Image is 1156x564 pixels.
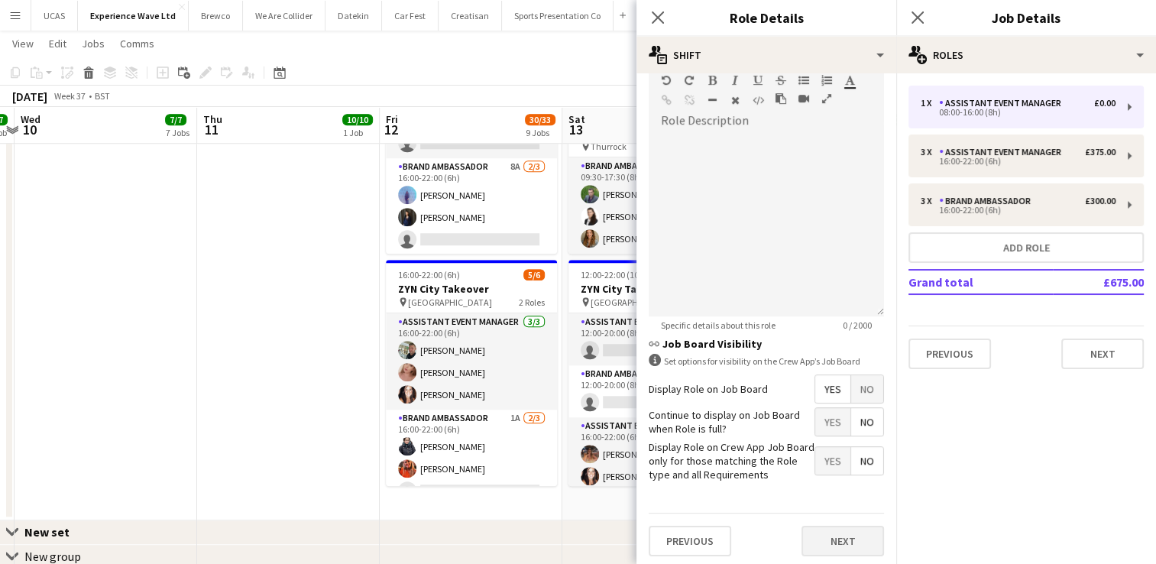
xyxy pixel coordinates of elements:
button: Text Color [844,74,855,86]
span: View [12,37,34,50]
button: Italic [730,74,740,86]
h3: ZYN City Takeover [568,282,740,296]
span: Thu [203,112,222,126]
span: Week 37 [50,90,89,102]
div: £0.00 [1094,98,1116,109]
span: Yes [815,408,850,436]
div: New set [24,524,82,540]
span: [GEOGRAPHIC_DATA] [591,297,675,308]
button: Previous [649,526,731,556]
a: Edit [43,34,73,53]
div: 08:00-16:00 (8h) [921,109,1116,116]
span: Edit [49,37,66,50]
app-card-role: Brand Ambassador0/112:00-20:00 (8h) [568,365,740,417]
button: Paste as plain text [776,92,786,105]
span: 12 [384,121,398,138]
app-job-card: 16:00-22:00 (6h)5/6ZYN City Takeover [GEOGRAPHIC_DATA]2 RolesAssistant Event Manager3/316:00-22:0... [386,260,557,486]
div: Brand Ambassador [939,196,1037,206]
div: Set options for visibility on the Crew App’s Job Board [649,354,884,368]
button: We Are Collider [243,1,325,31]
button: Clear Formatting [730,94,740,106]
button: Strikethrough [776,74,786,86]
a: Comms [114,34,160,53]
app-card-role: Assistant Event Manager3/316:00-22:00 (6h)[PERSON_NAME][PERSON_NAME] [568,417,740,514]
div: BST [95,90,110,102]
span: Thurrock [591,141,627,152]
div: 1 x [921,98,939,109]
app-job-card: 09:30-17:30 (8h)3/3Nespresso Costco Thurrock1 RoleBrand Ambassador3/309:30-17:30 (8h)[PERSON_NAME... [568,104,740,254]
button: Car Fest [382,1,439,31]
button: Next [1061,339,1144,369]
div: Roles [896,37,1156,73]
button: HTML Code [753,94,763,106]
div: Assistant Event Manager [939,98,1067,109]
div: 3 x [921,147,939,157]
span: 2 Roles [519,297,545,308]
td: Grand total [908,270,1053,294]
span: [GEOGRAPHIC_DATA] [408,297,492,308]
h3: ZYN City Takeover [386,282,557,296]
span: Yes [815,447,850,475]
button: Underline [753,74,763,86]
span: Fri [386,112,398,126]
label: Display Role on Crew App Job Board only for those matching the Role type and all Requirements [649,440,814,482]
h3: Job Board Visibility [649,337,884,351]
div: New group [24,549,81,564]
span: 10 [18,121,40,138]
app-card-role: Brand Ambassador8A2/316:00-22:00 (6h)[PERSON_NAME][PERSON_NAME] [386,158,557,254]
div: 7 Jobs [166,127,189,138]
button: Redo [684,74,695,86]
div: 16:00-22:00 (6h) [921,206,1116,214]
span: 5/6 [523,269,545,280]
button: Add role [908,232,1144,263]
button: UCAS [31,1,78,31]
button: Datekin [325,1,382,31]
span: 12:00-22:00 (10h) [581,269,647,280]
button: Insert video [798,92,809,105]
td: £675.00 [1053,270,1144,294]
span: Comms [120,37,154,50]
button: Ordered List [821,74,832,86]
span: 7/7 [165,114,186,125]
div: 9 Jobs [526,127,555,138]
button: Bold [707,74,717,86]
app-job-card: 12:00-22:00 (10h)6/8ZYN City Takeover [GEOGRAPHIC_DATA]4 RolesAssistant Event Manager0/112:00-20:... [568,260,740,486]
span: Sat [568,112,585,126]
span: Jobs [82,37,105,50]
span: Yes [815,375,850,403]
button: Creatisan [439,1,502,31]
div: Assistant Event Manager [939,147,1067,157]
app-card-role: Brand Ambassador1A2/316:00-22:00 (6h)[PERSON_NAME][PERSON_NAME] [386,410,557,506]
span: No [851,408,883,436]
span: 11 [201,121,222,138]
a: View [6,34,40,53]
button: Sports Presentation Co [502,1,614,31]
button: Fullscreen [821,92,832,105]
h3: Job Details [896,8,1156,28]
app-card-role: Assistant Event Manager3/316:00-22:00 (6h)[PERSON_NAME][PERSON_NAME][PERSON_NAME] [386,313,557,410]
span: No [851,375,883,403]
button: Previous [908,339,991,369]
label: Display Role on Job Board [649,382,768,396]
button: Horizontal Line [707,94,717,106]
span: 30/33 [525,114,555,125]
div: £300.00 [1085,196,1116,206]
span: 16:00-22:00 (6h) [398,269,460,280]
span: 13 [566,121,585,138]
h3: Role Details [636,8,896,28]
span: 0 / 2000 [831,319,884,331]
span: 10/10 [342,114,373,125]
button: Next [801,526,884,556]
span: No [851,447,883,475]
app-card-role: Assistant Event Manager0/112:00-20:00 (8h) [568,313,740,365]
label: Continue to display on Job Board when Role is full? [649,408,814,436]
div: £375.00 [1085,147,1116,157]
div: Shift [636,37,896,73]
div: 1 Job [343,127,372,138]
button: Brewco [189,1,243,31]
div: [DATE] [12,89,47,104]
span: Wed [21,112,40,126]
div: 16:00-22:00 (6h) [921,157,1116,165]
